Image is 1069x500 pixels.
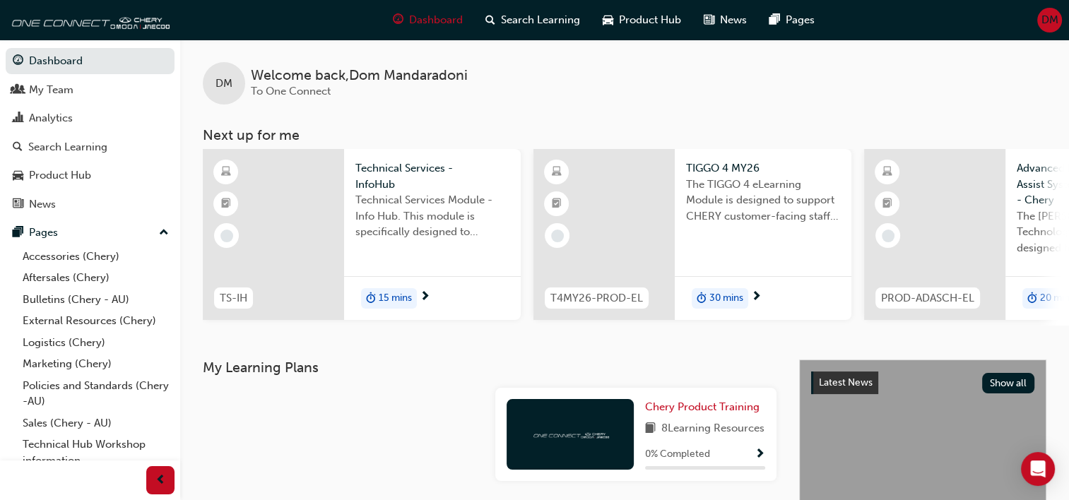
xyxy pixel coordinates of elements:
[29,225,58,241] div: Pages
[180,127,1069,143] h3: Next up for me
[215,76,232,92] span: DM
[251,68,468,84] span: Welcome back , Dom Mandaradoni
[220,290,247,306] span: TS-IH
[882,163,892,181] span: learningResourceType_ELEARNING-icon
[393,11,403,29] span: guage-icon
[474,6,591,35] a: search-iconSearch Learning
[769,11,780,29] span: pages-icon
[159,224,169,242] span: up-icon
[17,332,175,354] a: Logistics (Chery)
[501,12,580,28] span: Search Learning
[6,45,175,220] button: DashboardMy TeamAnalyticsSearch LearningProduct HubNews
[485,11,495,29] span: search-icon
[882,230,894,242] span: learningRecordVerb_NONE-icon
[709,290,743,306] span: 30 mins
[645,400,760,413] span: Chery Product Training
[17,434,175,471] a: Technical Hub Workshop information
[203,359,776,376] h3: My Learning Plans
[550,290,643,306] span: T4MY26-PROD-EL
[221,163,231,181] span: learningResourceType_ELEARNING-icon
[6,134,175,160] a: Search Learning
[251,85,331,97] span: To One Connect
[686,160,840,177] span: TIGGO 4 MY26
[1021,452,1055,486] div: Open Intercom Messenger
[13,84,23,97] span: people-icon
[17,310,175,332] a: External Resources (Chery)
[6,77,175,103] a: My Team
[720,12,747,28] span: News
[531,427,609,441] img: oneconnect
[1027,290,1037,308] span: duration-icon
[379,290,412,306] span: 15 mins
[982,373,1035,393] button: Show all
[551,230,564,242] span: learningRecordVerb_NONE-icon
[552,195,562,213] span: booktick-icon
[591,6,692,35] a: car-iconProduct Hub
[13,55,23,68] span: guage-icon
[13,198,23,211] span: news-icon
[661,420,764,438] span: 8 Learning Resources
[6,48,175,74] a: Dashboard
[355,192,509,240] span: Technical Services Module - Info Hub. This module is specifically designed to address the require...
[221,195,231,213] span: booktick-icon
[29,167,91,184] div: Product Hub
[17,246,175,268] a: Accessories (Chery)
[758,6,826,35] a: pages-iconPages
[29,196,56,213] div: News
[29,110,73,126] div: Analytics
[619,12,681,28] span: Product Hub
[28,139,107,155] div: Search Learning
[645,420,656,438] span: book-icon
[645,399,765,415] a: Chery Product Training
[755,446,765,463] button: Show Progress
[17,289,175,311] a: Bulletins (Chery - AU)
[6,162,175,189] a: Product Hub
[881,290,974,306] span: PROD-ADASCH-EL
[382,6,474,35] a: guage-iconDashboard
[786,12,815,28] span: Pages
[29,82,73,98] div: My Team
[13,112,23,125] span: chart-icon
[6,220,175,246] button: Pages
[552,163,562,181] span: learningResourceType_ELEARNING-icon
[13,227,23,239] span: pages-icon
[17,267,175,289] a: Aftersales (Chery)
[17,412,175,434] a: Sales (Chery - AU)
[17,353,175,375] a: Marketing (Chery)
[203,149,521,320] a: TS-IHTechnical Services - InfoHubTechnical Services Module - Info Hub. This module is specificall...
[755,448,765,461] span: Show Progress
[811,371,1034,394] a: Latest NewsShow all
[220,230,233,242] span: learningRecordVerb_NONE-icon
[409,12,463,28] span: Dashboard
[603,11,613,29] span: car-icon
[13,169,23,182] span: car-icon
[533,149,851,320] a: T4MY26-PROD-ELTIGGO 4 MY26The TIGGO 4 eLearning Module is designed to support CHERY customer-faci...
[7,6,170,34] img: oneconnect
[686,177,840,225] span: The TIGGO 4 eLearning Module is designed to support CHERY customer-facing staff with the product ...
[420,291,430,304] span: next-icon
[13,141,23,154] span: search-icon
[155,472,166,489] span: prev-icon
[704,11,714,29] span: news-icon
[692,6,758,35] a: news-iconNews
[1041,12,1058,28] span: DM
[645,446,710,463] span: 0 % Completed
[355,160,509,192] span: Technical Services - InfoHub
[819,376,873,388] span: Latest News
[882,195,892,213] span: booktick-icon
[751,291,762,304] span: next-icon
[6,191,175,218] a: News
[6,105,175,131] a: Analytics
[366,290,376,308] span: duration-icon
[697,290,707,308] span: duration-icon
[17,375,175,412] a: Policies and Standards (Chery -AU)
[1037,8,1062,32] button: DM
